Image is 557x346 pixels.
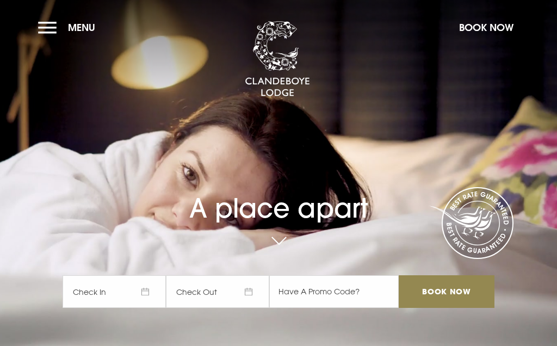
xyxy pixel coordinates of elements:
[269,275,399,308] input: Have A Promo Code?
[38,16,101,39] button: Menu
[63,172,494,224] h1: A place apart
[245,21,310,97] img: Clandeboye Lodge
[63,275,166,308] span: Check In
[399,275,494,308] input: Book Now
[454,16,519,39] button: Book Now
[68,21,95,34] span: Menu
[166,275,269,308] span: Check Out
